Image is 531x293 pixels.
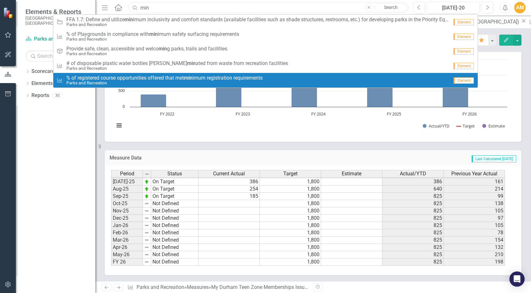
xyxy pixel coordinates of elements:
[111,258,143,266] td: FY 26
[151,200,198,207] td: Not Defined
[382,229,444,237] td: 825
[118,88,125,93] text: 500
[444,193,505,200] td: 99
[66,61,288,66] span: # of disposable plastic water bottles [PERSON_NAME] ated from waste from recreation facilities
[151,237,198,244] td: Not Defined
[260,222,321,229] td: 1,800
[66,75,263,81] span: % of registered course opportunities offered that met imum registration requirements
[260,207,321,215] td: 1,800
[111,40,510,135] svg: Interactive chart
[52,93,63,98] div: 30
[149,31,158,37] strong: min
[382,200,444,207] td: 825
[151,207,198,215] td: Not Defined
[53,73,478,88] a: % of registered course opportunities offered that metminimum registration requirementsParks and R...
[53,58,478,73] a: # of disposable plastic water bottles [PERSON_NAME]minated from waste from recreation facilitiesP...
[198,193,260,200] td: 185
[115,121,124,130] button: View chart menu, Chart
[260,193,321,200] td: 1,800
[260,244,321,251] td: 1,800
[444,229,505,237] td: 78
[472,155,516,162] span: Last Calculated [DATE]
[144,216,149,221] img: 8DAGhfEEPCf229AAAAAElFTkSuQmCC
[111,40,515,135] div: Chart. Highcharts interactive chart.
[25,8,89,16] span: Elements & Reports
[31,92,49,99] a: Reports
[31,68,57,75] a: Scorecards
[382,237,444,244] td: 825
[25,36,89,43] a: Parks and Recreation
[444,251,505,258] td: 210
[66,31,239,37] span: % of Playgrounds in compliance with imum safety surfacing requirements
[66,46,228,52] span: Provide safe, clean, accessible and welco g parks, trails and facilities.
[111,207,143,215] td: Nov-25
[444,207,505,215] td: 105
[167,171,182,177] span: Status
[144,238,149,243] img: 8DAGhfEEPCf229AAAAAElFTkSuQmCC
[213,171,245,177] span: Current Actual
[151,244,198,251] td: Not Defined
[129,2,408,13] input: Search ClearPoint...
[151,186,198,193] td: On Target
[151,251,198,258] td: Not Defined
[382,215,444,222] td: 825
[451,171,497,177] span: Previous Year Actual
[260,200,321,207] td: 1,800
[66,81,263,85] small: Parks and Recreation
[283,171,298,177] span: Target
[110,155,279,161] h3: Measure Data
[454,63,474,69] span: Element
[151,215,198,222] td: Not Defined
[236,111,250,117] text: FY 2023
[127,284,308,291] div: » »
[260,178,321,186] td: 1,800
[111,251,143,258] td: May-26
[111,237,143,244] td: Mar-26
[111,222,143,229] td: Jan-26
[158,46,167,52] strong: min
[151,178,198,186] td: On Target
[66,66,288,71] small: Parks and Recreation
[260,237,321,244] td: 1,800
[429,4,478,12] div: [DATE]-20
[31,80,53,87] a: Elements
[144,208,149,213] img: 8DAGhfEEPCf229AAAAAElFTkSuQmCC
[111,193,143,200] td: Sep-25
[111,186,143,193] td: Aug-25
[454,48,474,55] span: Element
[456,123,475,129] button: Show Target
[444,237,505,244] td: 154
[145,172,150,177] img: 8DAGhfEEPCf229AAAAAElFTkSuQmCC
[382,244,444,251] td: 825
[141,94,166,107] path: FY 2022, 392. Actual/YTD.
[427,2,480,13] button: [DATE]-20
[151,222,198,229] td: Not Defined
[111,200,143,207] td: Oct-25
[198,186,260,193] td: 254
[311,111,326,117] text: FY 2024
[382,186,444,193] td: 640
[444,200,505,207] td: 138
[144,252,149,257] img: 8DAGhfEEPCf229AAAAAElFTkSuQmCC
[342,171,361,177] span: Estimate
[66,51,228,56] small: Parks and Recreation
[400,171,426,177] span: Actual/YTD
[423,123,449,129] button: Show Actual/YTD
[382,258,444,266] td: 825
[198,178,260,186] td: 386
[444,186,505,193] td: 214
[151,258,198,266] td: Not Defined
[514,2,526,13] button: AM
[25,16,89,26] small: [GEOGRAPHIC_DATA], [GEOGRAPHIC_DATA]
[187,284,209,290] a: Measures
[260,251,321,258] td: 1,800
[137,284,184,290] a: Parks and Recreation
[184,75,192,81] strong: min
[53,44,478,58] a: Provide safe, clean, accessible and welcoming parks, trails and facilities.Parks and RecreationEl...
[216,72,242,107] path: FY 2023, 1,119. Actual/YTD.
[382,222,444,229] td: 825
[3,7,14,18] img: ClearPoint Strategy
[444,258,505,266] td: 198
[124,16,133,23] strong: min
[444,215,505,222] td: 97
